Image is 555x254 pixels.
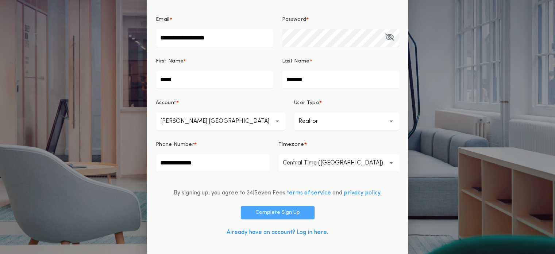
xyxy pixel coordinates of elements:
[156,99,176,107] p: Account
[241,206,315,219] button: Complete Sign Up
[385,29,394,47] button: Password*
[282,58,310,65] p: Last Name
[174,189,382,197] div: By signing up, you agree to 24|Seven Fees and
[227,230,328,235] a: Already have an account? Log in here.
[156,71,273,88] input: First Name*
[156,58,184,65] p: First Name
[156,29,273,47] input: Email*
[344,190,382,196] a: privacy policy.
[278,141,304,148] p: Timezone
[287,190,331,196] a: terms of service
[282,16,307,23] p: Password
[282,71,400,88] input: Last Name*
[283,159,395,167] p: Central Time ([GEOGRAPHIC_DATA])
[156,154,270,172] input: Phone Number*
[156,141,194,148] p: Phone Number
[156,113,285,130] button: [PERSON_NAME] [GEOGRAPHIC_DATA]
[160,117,281,126] p: [PERSON_NAME] [GEOGRAPHIC_DATA]
[156,16,170,23] p: Email
[294,113,399,130] button: Realtor
[282,29,400,47] input: Password*
[294,99,319,107] p: User Type
[278,154,399,172] button: Central Time ([GEOGRAPHIC_DATA])
[298,117,330,126] p: Realtor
